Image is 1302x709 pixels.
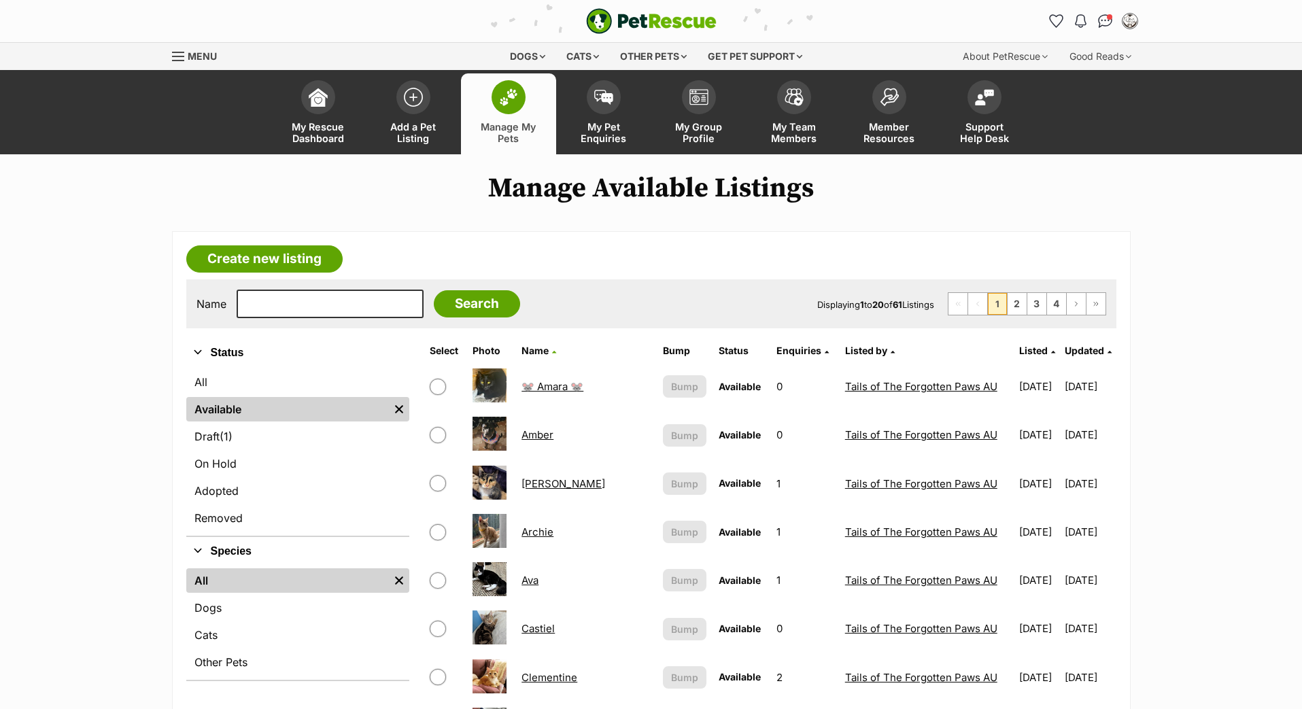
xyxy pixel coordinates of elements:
[671,622,698,636] span: Bump
[186,344,409,362] button: Status
[859,121,920,144] span: Member Resources
[845,428,997,441] a: Tails of The Forgotten Paws AU
[937,73,1032,154] a: Support Help Desk
[719,381,761,392] span: Available
[719,671,761,682] span: Available
[671,428,698,443] span: Bump
[521,380,583,393] a: 🐭 Amara 🐭
[771,557,838,604] td: 1
[1123,14,1137,28] img: Tails of The Forgotten Paws AU profile pic
[776,345,829,356] a: Enquiries
[1075,14,1086,28] img: notifications-46538b983faf8c2785f20acdc204bb7945ddae34d4c08c2a6579f10ce5e182be.svg
[521,345,556,356] a: Name
[1014,605,1063,652] td: [DATE]
[1019,345,1048,356] span: Listed
[1014,508,1063,555] td: [DATE]
[671,525,698,539] span: Bump
[220,428,233,445] span: (1)
[948,293,967,315] span: First page
[771,363,838,410] td: 0
[594,90,613,105] img: pet-enquiries-icon-7e3ad2cf08bfb03b45e93fb7055b45f3efa6380592205ae92323e6603595dc1f.svg
[1047,293,1066,315] a: Page 4
[1065,605,1114,652] td: [DATE]
[1067,293,1086,315] a: Next page
[663,569,707,591] button: Bump
[500,43,555,70] div: Dogs
[1014,557,1063,604] td: [DATE]
[663,618,707,640] button: Bump
[845,525,997,538] a: Tails of The Forgotten Paws AU
[671,477,698,491] span: Bump
[1065,460,1114,507] td: [DATE]
[764,121,825,144] span: My Team Members
[845,380,997,393] a: Tails of The Forgotten Paws AU
[186,623,409,647] a: Cats
[817,299,934,310] span: Displaying to of Listings
[671,573,698,587] span: Bump
[186,479,409,503] a: Adopted
[719,526,761,538] span: Available
[1046,10,1067,32] a: Favourites
[953,43,1057,70] div: About PetRescue
[860,299,864,310] strong: 1
[186,397,389,421] a: Available
[1065,654,1114,701] td: [DATE]
[771,605,838,652] td: 0
[404,88,423,107] img: add-pet-listing-icon-0afa8454b4691262ce3f59096e99ab1cd57d4a30225e0717b998d2c9b9846f56.svg
[771,654,838,701] td: 2
[698,43,812,70] div: Get pet support
[467,340,515,362] th: Photo
[845,622,997,635] a: Tails of The Forgotten Paws AU
[845,345,895,356] a: Listed by
[845,477,997,490] a: Tails of The Forgotten Paws AU
[586,8,717,34] a: PetRescue
[776,345,821,356] span: translation missing: en.admin.listings.index.attributes.enquiries
[288,121,349,144] span: My Rescue Dashboard
[186,424,409,449] a: Draft
[1008,293,1027,315] a: Page 2
[389,397,409,421] a: Remove filter
[309,88,328,107] img: dashboard-icon-eb2f2d2d3e046f16d808141f083e7271f6b2e854fb5c12c21221c1fb7104beca.svg
[1065,557,1114,604] td: [DATE]
[521,622,555,635] a: Castiel
[186,568,389,593] a: All
[948,292,1106,315] nav: Pagination
[186,506,409,530] a: Removed
[196,298,226,310] label: Name
[461,73,556,154] a: Manage My Pets
[663,521,707,543] button: Bump
[771,460,838,507] td: 1
[611,43,696,70] div: Other pets
[186,542,409,560] button: Species
[713,340,770,362] th: Status
[657,340,713,362] th: Bump
[1046,10,1141,32] ul: Account quick links
[1065,508,1114,555] td: [DATE]
[668,121,730,144] span: My Group Profile
[573,121,634,144] span: My Pet Enquiries
[186,595,409,620] a: Dogs
[1119,10,1141,32] button: My account
[521,574,538,587] a: Ava
[842,73,937,154] a: Member Resources
[1060,43,1141,70] div: Good Reads
[186,650,409,674] a: Other Pets
[478,121,539,144] span: Manage My Pets
[389,568,409,593] a: Remove filter
[172,43,226,67] a: Menu
[1014,654,1063,701] td: [DATE]
[719,477,761,489] span: Available
[366,73,461,154] a: Add a Pet Listing
[785,88,804,106] img: team-members-icon-5396bd8760b3fe7c0b43da4ab00e1e3bb1a5d9ba89233759b79545d2d3fc5d0d.svg
[1086,293,1106,315] a: Last page
[1065,363,1114,410] td: [DATE]
[663,375,707,398] button: Bump
[954,121,1015,144] span: Support Help Desk
[499,88,518,106] img: manage-my-pets-icon-02211641906a0b7f246fdf0571729dbe1e7629f14944591b6c1af311fb30b64b.svg
[880,88,899,106] img: member-resources-icon-8e73f808a243e03378d46382f2149f9095a855e16c252ad45f914b54edf8863c.svg
[521,525,553,538] a: Archie
[1095,10,1116,32] a: Conversations
[719,623,761,634] span: Available
[521,345,549,356] span: Name
[186,370,409,394] a: All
